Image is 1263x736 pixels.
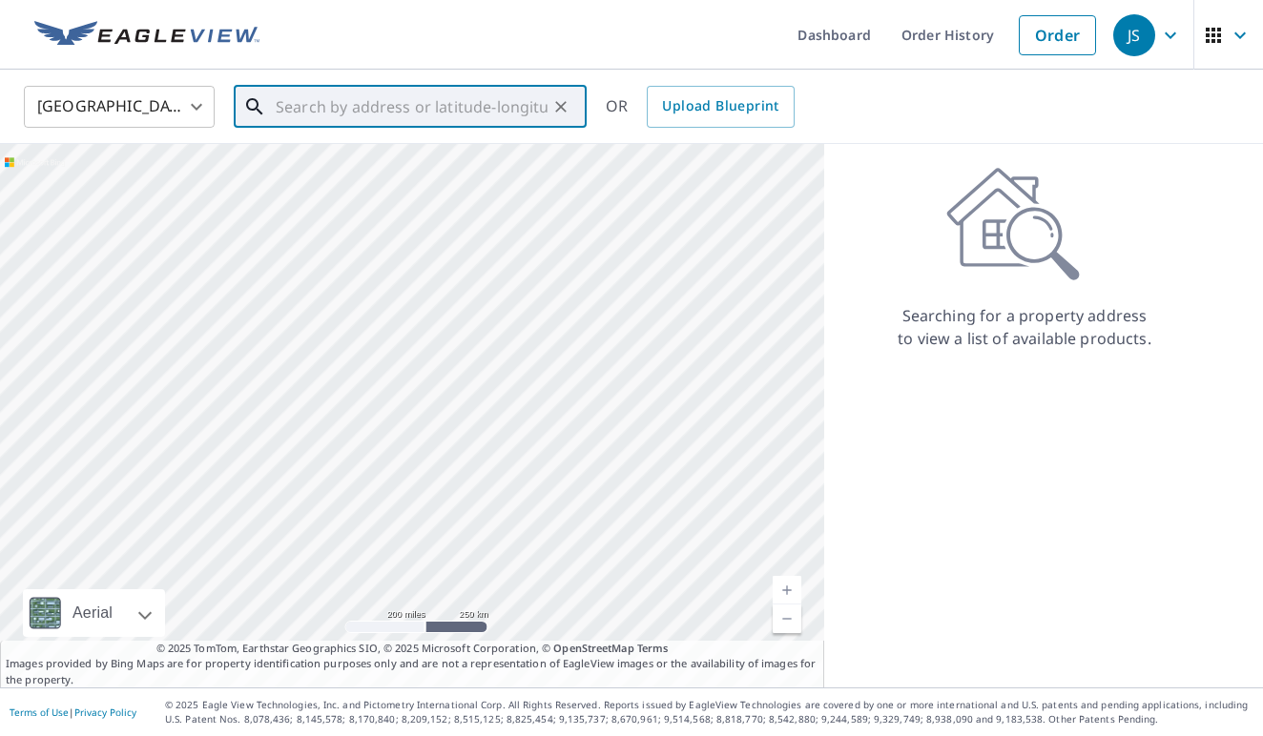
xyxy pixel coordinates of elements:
[24,80,215,133] div: [GEOGRAPHIC_DATA]
[897,304,1152,350] p: Searching for a property address to view a list of available products.
[74,705,136,719] a: Privacy Policy
[548,93,574,120] button: Clear
[553,641,633,655] a: OpenStreetMap
[606,86,795,128] div: OR
[34,21,259,50] img: EV Logo
[773,604,801,633] a: Current Level 5, Zoom Out
[156,641,669,657] span: © 2025 TomTom, Earthstar Geographics SIO, © 2025 Microsoft Corporation, ©
[10,705,69,719] a: Terms of Use
[10,706,136,718] p: |
[773,576,801,604] a: Current Level 5, Zoom In
[1019,15,1096,55] a: Order
[662,94,778,118] span: Upload Blueprint
[1113,14,1155,56] div: JS
[647,86,794,128] a: Upload Blueprint
[276,80,548,133] input: Search by address or latitude-longitude
[67,589,118,637] div: Aerial
[165,698,1253,726] p: © 2025 Eagle View Technologies, Inc. and Pictometry International Corp. All Rights Reserved. Repo...
[23,589,165,637] div: Aerial
[637,641,669,655] a: Terms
